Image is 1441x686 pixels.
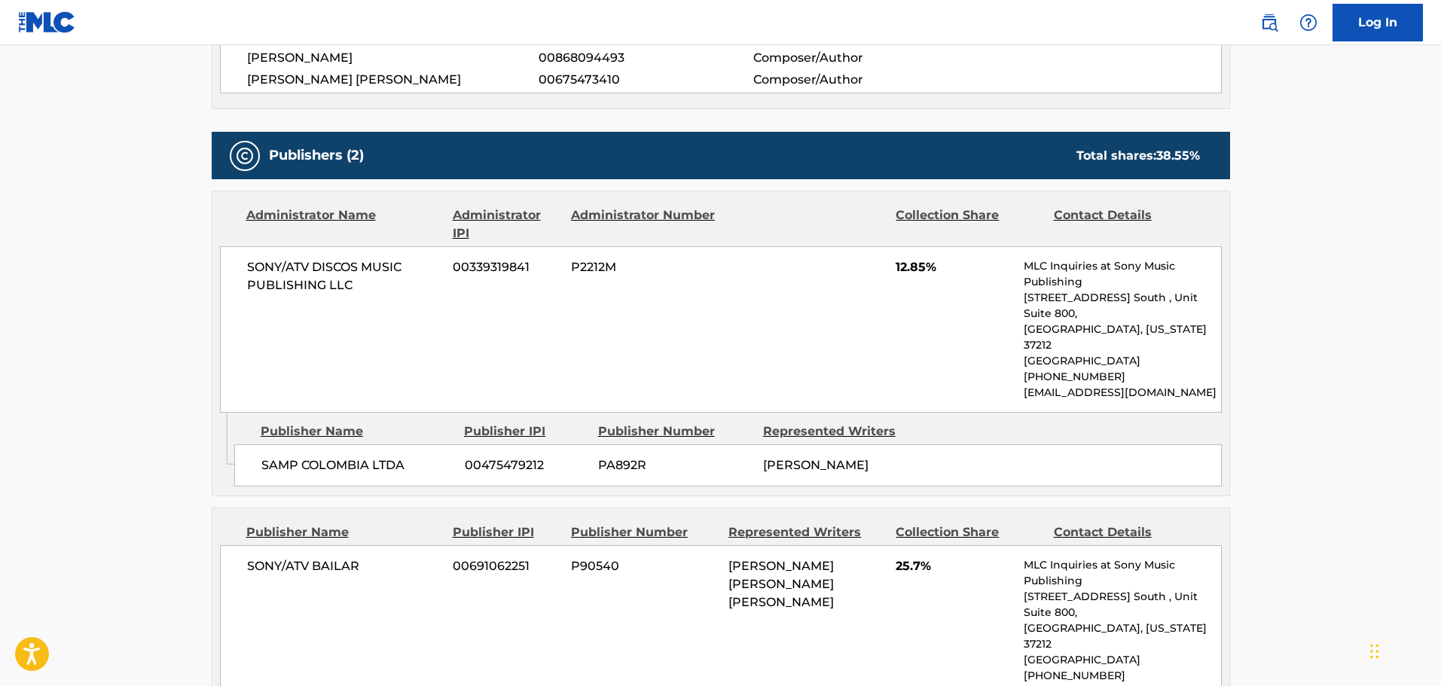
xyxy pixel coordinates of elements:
[1024,385,1220,401] p: [EMAIL_ADDRESS][DOMAIN_NAME]
[763,458,869,472] span: [PERSON_NAME]
[753,71,948,89] span: Composer/Author
[1054,206,1200,242] div: Contact Details
[1076,147,1200,165] div: Total shares:
[1024,353,1220,369] p: [GEOGRAPHIC_DATA]
[1024,589,1220,620] p: [STREET_ADDRESS] South , Unit Suite 800,
[1156,148,1200,163] span: 38.55 %
[1299,14,1317,32] img: help
[896,258,1012,276] span: 12.85%
[571,557,717,575] span: P90540
[1254,8,1284,38] a: Public Search
[1260,14,1278,32] img: search
[763,422,917,441] div: Represented Writers
[753,49,948,67] span: Composer/Author
[453,258,560,276] span: 00339319841
[1366,614,1441,686] iframe: Chat Widget
[1370,629,1379,674] div: Drag
[246,206,441,242] div: Administrator Name
[1293,8,1323,38] div: Help
[247,258,442,294] span: SONY/ATV DISCOS MUSIC PUBLISHING LLC
[1024,557,1220,589] p: MLC Inquiries at Sony Music Publishing
[247,49,539,67] span: [PERSON_NAME]
[728,523,884,541] div: Represented Writers
[261,456,453,474] span: SAMP COLOMBIA LTDA
[1024,258,1220,290] p: MLC Inquiries at Sony Music Publishing
[1024,369,1220,385] p: [PHONE_NUMBER]
[247,557,442,575] span: SONY/ATV BAILAR
[598,456,752,474] span: PA892R
[1024,322,1220,353] p: [GEOGRAPHIC_DATA], [US_STATE] 37212
[236,147,254,165] img: Publishers
[246,523,441,541] div: Publisher Name
[464,422,587,441] div: Publisher IPI
[896,206,1042,242] div: Collection Share
[896,557,1012,575] span: 25.7%
[1333,4,1423,41] a: Log In
[896,523,1042,541] div: Collection Share
[269,147,364,164] h5: Publishers (2)
[598,422,752,441] div: Publisher Number
[571,258,717,276] span: P2212M
[453,557,560,575] span: 00691062251
[1024,620,1220,652] p: [GEOGRAPHIC_DATA], [US_STATE] 37212
[261,422,453,441] div: Publisher Name
[1024,652,1220,668] p: [GEOGRAPHIC_DATA]
[728,559,834,609] span: [PERSON_NAME] [PERSON_NAME] [PERSON_NAME]
[465,456,587,474] span: 00475479212
[571,523,717,541] div: Publisher Number
[453,523,560,541] div: Publisher IPI
[1024,668,1220,684] p: [PHONE_NUMBER]
[453,206,560,242] div: Administrator IPI
[247,71,539,89] span: [PERSON_NAME] [PERSON_NAME]
[18,11,76,33] img: MLC Logo
[539,71,753,89] span: 00675473410
[539,49,753,67] span: 00868094493
[571,206,717,242] div: Administrator Number
[1024,290,1220,322] p: [STREET_ADDRESS] South , Unit Suite 800,
[1054,523,1200,541] div: Contact Details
